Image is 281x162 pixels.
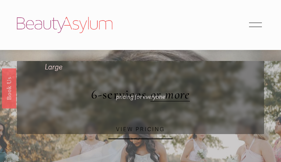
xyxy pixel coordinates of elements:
img: Beauty Asylum | Bridal Hair &amp; Makeup Charlotte &amp; Atlanta [17,17,112,33]
a: VIEW PRICING [108,120,173,139]
em: Large [45,63,62,72]
h1: 6-services [32,87,249,102]
em: pricing for everyone [116,94,165,100]
a: Book Us [2,68,16,108]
